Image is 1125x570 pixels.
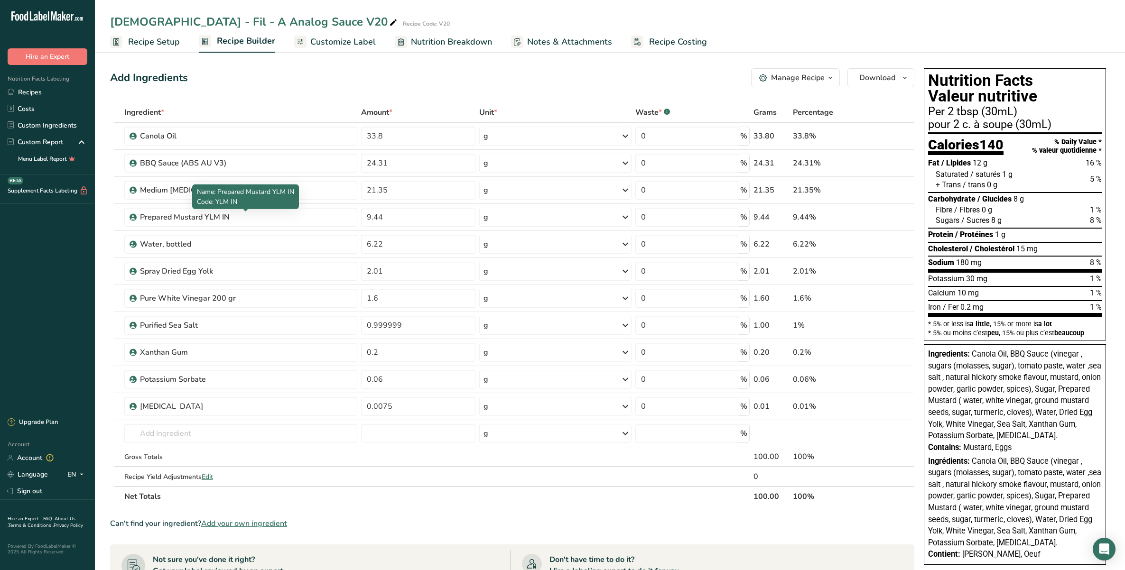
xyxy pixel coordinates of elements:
[793,157,868,169] div: 24.31%
[752,486,791,506] th: 100.00
[793,401,868,412] div: 0.01%
[124,424,358,443] input: Add Ingredient
[140,320,259,331] div: Purified Sea Salt
[943,303,958,312] span: / Fer
[793,293,868,304] div: 1.6%
[1090,303,1102,312] span: 1 %
[928,349,970,359] span: Ingredients:
[483,347,488,358] div: g
[479,107,497,118] span: Unit
[54,522,83,529] a: Privacy Policy
[956,258,982,267] span: 180 mg
[1002,170,1013,179] span: 1 g
[753,157,790,169] div: 24.31
[1086,158,1102,167] span: 16 %
[928,303,941,312] span: Iron
[928,349,1101,440] span: Canola Oil, BBQ Sauce (vinegar , sugars (molasses, sugar), tomato paste, water ,sea salt , natura...
[631,31,707,53] a: Recipe Costing
[936,170,968,179] span: Saturated
[963,180,985,189] span: / trans
[8,48,87,65] button: Hire an Expert
[753,130,790,142] div: 33.80
[1090,258,1102,267] span: 8 %
[753,184,790,196] div: 21.35
[483,266,488,277] div: g
[140,374,259,385] div: Potassium Sorbate
[1090,274,1102,283] span: 1 %
[793,239,868,250] div: 6.22%
[202,472,213,481] span: Edit
[1032,138,1102,155] div: % Daily Value * % valeur quotidienne *
[928,457,1101,547] span: Canola Oil, BBQ Sauce (vinegar , sugars (molasses, sugar), tomato paste, water ,sea salt , natura...
[201,518,287,529] span: Add your own ingredient
[483,184,488,196] div: g
[970,320,990,328] span: a little
[793,266,868,277] div: 2.01%
[928,106,1102,118] div: Per 2 tbsp (30mL)
[753,293,790,304] div: 1.60
[962,550,1041,559] span: [PERSON_NAME], Oeuf
[124,472,358,482] div: Recipe Yield Adjustments
[955,230,993,239] span: / Protéines
[928,194,976,203] span: Carbohydrate
[928,158,939,167] span: Fat
[791,486,870,506] th: 100%
[124,107,164,118] span: Ingredient
[958,288,979,297] span: 10 mg
[954,205,980,214] span: / Fibres
[928,457,970,466] span: Ingrédients:
[793,451,868,462] div: 100%
[8,177,23,184] div: BETA
[936,216,959,225] span: Sugars
[960,303,984,312] span: 0.2 mg
[928,73,1102,104] h1: Nutrition Facts Valeur nutritive
[67,469,87,480] div: EN
[483,428,488,439] div: g
[1090,205,1102,214] span: 1 %
[928,138,1004,156] div: Calories
[483,130,488,142] div: g
[140,401,259,412] div: [MEDICAL_DATA]
[8,543,87,555] div: Powered By FoodLabelMaker © 2025 All Rights Reserved
[1016,244,1038,253] span: 15 mg
[140,184,259,196] div: Medium [MEDICAL_DATA]
[110,518,914,529] div: Can't find your ingredient?
[527,36,612,48] span: Notes & Attachments
[197,187,294,196] span: Name: Prepared Mustard YLM IN
[928,119,1102,130] div: pour 2 c. à soupe (30mL)
[140,239,259,250] div: Water, bottled
[928,317,1102,336] section: * 5% or less is , 15% or more is
[395,31,492,53] a: Nutrition Breakdown
[928,274,964,283] span: Potassium
[973,158,987,167] span: 12 g
[403,19,450,28] div: Recipe Code: V20
[1038,320,1052,328] span: a lot
[793,347,868,358] div: 0.2%
[936,205,952,214] span: Fibre
[928,230,953,239] span: Protein
[217,35,275,47] span: Recipe Builder
[753,211,790,223] div: 9.44
[140,130,259,142] div: Canola Oil
[8,515,75,529] a: About Us .
[110,31,180,53] a: Recipe Setup
[361,107,392,118] span: Amount
[793,211,868,223] div: 9.44%
[411,36,492,48] span: Nutrition Breakdown
[793,374,868,385] div: 0.06%
[963,443,1012,452] span: Mustard, Eggs
[753,374,790,385] div: 0.06
[483,239,488,250] div: g
[140,157,259,169] div: BBQ Sauce (ABS AU V3)
[847,68,914,87] button: Download
[124,452,358,462] div: Gross Totals
[140,266,259,277] div: Spray Dried Egg Yolk
[197,197,237,206] span: Code: YLM IN
[928,288,956,297] span: Calcium
[140,211,259,223] div: Prepared Mustard YLM IN
[991,216,1002,225] span: 8 g
[753,266,790,277] div: 2.01
[928,258,954,267] span: Sodium
[8,137,63,147] div: Custom Report
[793,184,868,196] div: 21.35%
